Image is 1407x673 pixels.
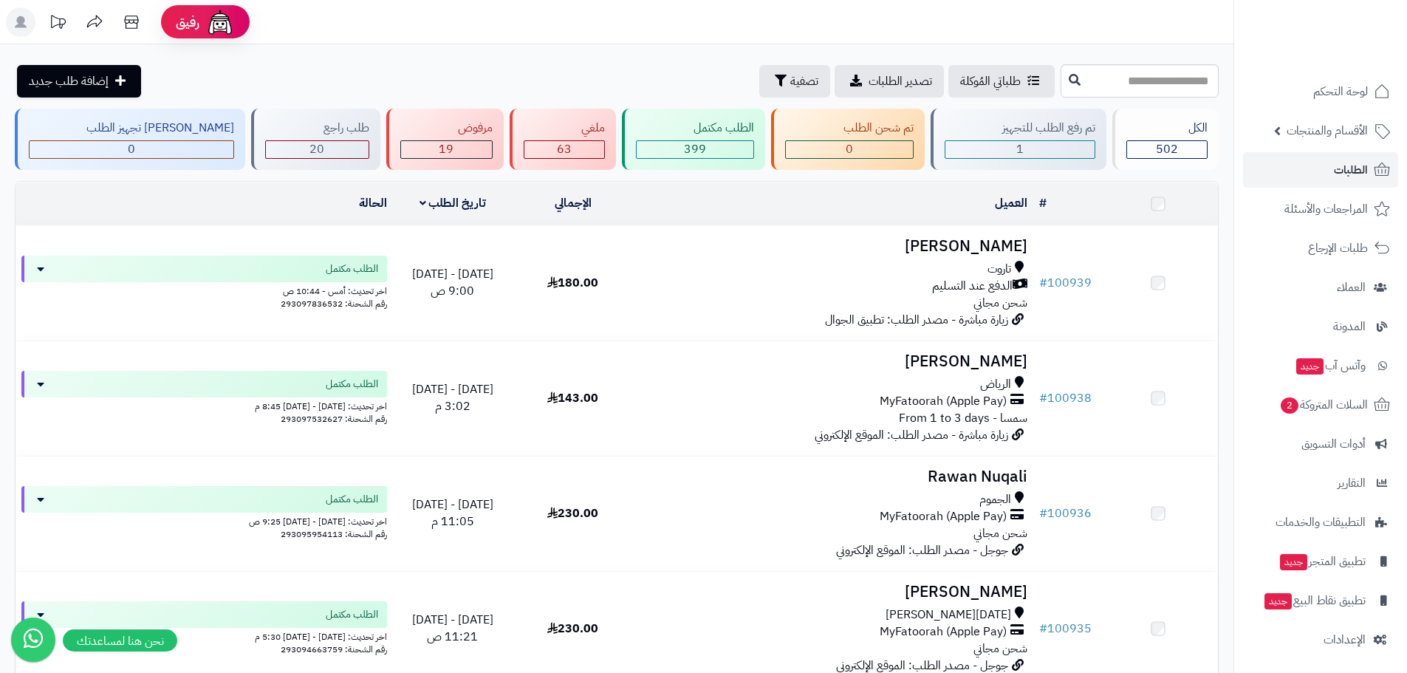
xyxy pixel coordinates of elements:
[880,624,1007,640] span: MyFatoorah (Apple Pay)
[1243,230,1398,266] a: طلبات الإرجاع
[995,194,1027,212] a: العميل
[846,140,853,158] span: 0
[1313,81,1368,102] span: لوحة التحكم
[1039,620,1092,638] a: #100935
[945,120,1095,137] div: تم رفع الطلب للتجهيز
[1039,389,1047,407] span: #
[547,389,598,407] span: 143.00
[400,120,493,137] div: مرفوض
[326,607,378,622] span: الطلب مكتمل
[383,109,507,170] a: مرفوض 19
[12,109,248,170] a: [PERSON_NAME] تجهيز الطلب 0
[928,109,1109,170] a: تم رفع الطلب للتجهيز 1
[412,611,493,646] span: [DATE] - [DATE] 11:21 ص
[1296,358,1324,375] span: جديد
[128,140,135,158] span: 0
[359,194,387,212] a: الحالة
[619,109,768,170] a: الطلب مكتمل 399
[17,65,141,98] a: إضافة طلب جديد
[1243,387,1398,423] a: السلات المتروكة2
[1243,152,1398,188] a: الطلبات
[1243,544,1398,579] a: تطبيق المتجرجديد
[1243,309,1398,344] a: المدونة
[639,584,1027,601] h3: [PERSON_NAME]
[21,397,387,413] div: اخر تحديث: [DATE] - [DATE] 8:45 م
[1301,434,1366,454] span: أدوات التسويق
[412,265,493,300] span: [DATE] - [DATE] 9:00 ص
[524,120,605,137] div: ملغي
[1243,622,1398,657] a: الإعدادات
[265,120,369,137] div: طلب راجع
[1280,554,1307,570] span: جديد
[886,607,1011,624] span: [DATE][PERSON_NAME]
[1243,583,1398,618] a: تطبيق نقاط البيعجديد
[980,376,1011,393] span: الرياض
[1324,629,1366,650] span: الإعدادات
[932,278,1013,295] span: الدفع عند التسليم
[1279,394,1368,415] span: السلات المتروكة
[547,274,598,292] span: 180.00
[1308,238,1368,259] span: طلبات الإرجاع
[420,194,487,212] a: تاريخ الطلب
[1276,512,1366,533] span: التطبيقات والخدمات
[899,409,1027,427] span: سمسا - From 1 to 3 days
[266,141,368,158] div: 20
[836,542,1008,559] span: جوجل - مصدر الطلب: الموقع الإلكتروني
[1334,160,1368,180] span: الطلبات
[1263,590,1366,611] span: تطبيق نقاط البيع
[639,238,1027,255] h3: [PERSON_NAME]
[637,141,753,158] div: 399
[815,426,1008,444] span: زيارة مباشرة - مصدر الطلب: الموقع الإلكتروني
[1039,274,1047,292] span: #
[636,120,754,137] div: الطلب مكتمل
[1039,194,1047,212] a: #
[1284,199,1368,219] span: المراجعات والأسئلة
[1243,505,1398,540] a: التطبيقات والخدمات
[21,513,387,528] div: اخر تحديث: [DATE] - [DATE] 9:25 ص
[880,508,1007,525] span: MyFatoorah (Apple Pay)
[1016,140,1024,158] span: 1
[987,261,1011,278] span: تاروت
[973,640,1027,657] span: شحن مجاني
[1243,270,1398,305] a: العملاء
[786,141,912,158] div: 0
[785,120,913,137] div: تم شحن الطلب
[205,7,235,37] img: ai-face.png
[524,141,604,158] div: 63
[1264,593,1292,609] span: جديد
[1156,140,1178,158] span: 502
[1281,397,1298,414] span: 2
[1307,41,1393,72] img: logo-2.png
[248,109,383,170] a: طلب راجع 20
[547,505,598,522] span: 230.00
[412,496,493,530] span: [DATE] - [DATE] 11:05 م
[1287,120,1368,141] span: الأقسام والمنتجات
[973,294,1027,312] span: شحن مجاني
[21,282,387,298] div: اخر تحديث: أمس - 10:44 ص
[281,297,387,310] span: رقم الشحنة: 293097836532
[1243,465,1398,501] a: التقارير
[281,643,387,656] span: رقم الشحنة: 293094663759
[768,109,927,170] a: تم شحن الطلب 0
[1295,355,1366,376] span: وآتس آب
[1243,426,1398,462] a: أدوات التسويق
[281,412,387,426] span: رقم الشحنة: 293097532627
[639,468,1027,485] h3: Rawan Nuqali
[1338,473,1366,493] span: التقارير
[973,525,1027,542] span: شحن مجاني
[948,65,1055,98] a: طلباتي المُوكلة
[29,120,234,137] div: [PERSON_NAME] تجهيز الطلب
[684,140,706,158] span: 399
[555,194,592,212] a: الإجمالي
[1243,74,1398,109] a: لوحة التحكم
[557,140,572,158] span: 63
[281,527,387,541] span: رقم الشحنة: 293095954113
[1039,505,1092,522] a: #100936
[1109,109,1222,170] a: الكل502
[979,491,1011,508] span: الجموم
[1243,191,1398,227] a: المراجعات والأسئلة
[1337,277,1366,298] span: العملاء
[759,65,830,98] button: تصفية
[30,141,233,158] div: 0
[1039,620,1047,638] span: #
